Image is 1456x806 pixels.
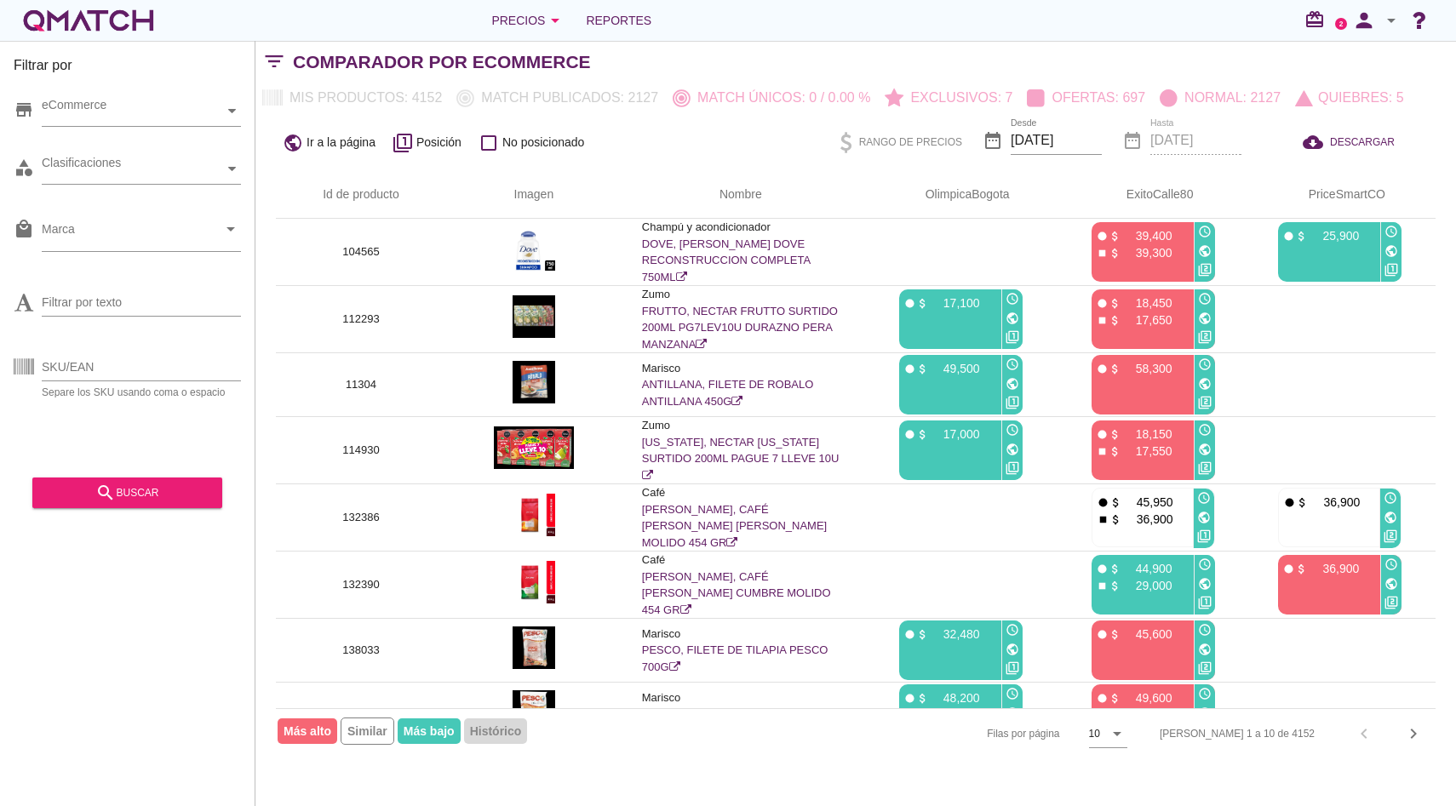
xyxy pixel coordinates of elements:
p: 32,480 [929,626,980,643]
i: attach_money [1109,692,1121,705]
p: 39,300 [1121,244,1172,261]
div: [PERSON_NAME] 1 a 10 de 4152 [1160,726,1315,741]
i: stop [1096,314,1109,327]
i: access_time [1006,357,1019,371]
i: attach_money [916,297,929,310]
i: access_time [1384,491,1397,505]
a: FRUTTO, NECTAR FRUTTO SURTIDO 200ML PG7LEV10U DURAZNO PERA MANZANA [642,305,838,351]
i: attach_money [1109,247,1121,260]
i: attach_money [916,363,929,375]
i: attach_money [1109,363,1121,375]
p: Marisco [642,360,840,377]
i: public [1384,577,1398,591]
i: filter_list [255,61,293,62]
p: Zumo [642,286,840,303]
p: 18,450 [1121,294,1172,312]
img: 132386_589.jpg [513,494,555,536]
i: fiber_manual_record [1096,692,1109,705]
th: ExitoCalle80: Not sorted. Activate to sort ascending. [1062,171,1245,219]
i: fiber_manual_record [1282,230,1295,243]
a: 2 [1335,18,1347,30]
i: access_time [1198,292,1212,306]
i: public [1384,511,1397,524]
i: access_time [1384,557,1398,571]
p: 11304 [296,376,426,393]
div: Precios [491,10,565,31]
i: filter_2 [1198,461,1212,475]
p: 114930 [296,442,426,459]
span: Más bajo [398,718,461,744]
i: arrow_drop_down [221,219,241,239]
i: fiber_manual_record [1282,563,1295,575]
i: category [14,157,34,178]
a: ANTILLANA, FILETE DE ROBALO ANTILLANA 450G [642,378,814,408]
i: fiber_manual_record [1096,563,1109,575]
p: 48,200 [929,689,980,706]
i: person [1347,9,1381,32]
i: attach_money [1296,496,1309,509]
i: arrow_drop_down [1107,723,1127,744]
i: filter_2 [1198,263,1212,277]
i: fiber_manual_record [1283,496,1296,509]
i: access_time [1006,623,1019,637]
div: buscar [46,483,209,503]
div: Separe los SKU usando coma o espacio [42,387,241,397]
i: public [1198,577,1212,591]
i: filter_1 [1384,263,1398,277]
a: [PERSON_NAME], CAFÉ [PERSON_NAME] CUMBRE MOLIDO 454 GR [642,570,831,616]
i: attach_money [1109,580,1121,592]
p: 36,900 [1122,511,1173,528]
button: buscar [32,477,222,508]
p: Marisco [642,689,840,706]
i: filter_2 [1198,330,1212,344]
i: stop [1096,247,1109,260]
button: Exclusivos: 7 [878,83,1020,113]
p: Marisco [642,626,840,643]
p: 17,550 [1121,443,1172,460]
i: redeem [1304,9,1332,30]
i: attach_money [1109,563,1121,575]
i: arrow_drop_down [545,10,565,31]
i: access_time [1006,292,1019,306]
i: public [1198,706,1212,720]
i: public [1006,443,1019,456]
p: 17,000 [929,426,980,443]
p: 45,600 [1121,626,1172,643]
p: 44,900 [1121,560,1172,577]
span: Más alto [278,718,337,744]
i: access_time [1006,423,1019,437]
i: check_box_outline_blank [479,133,499,153]
i: public [283,133,303,153]
i: fiber_manual_record [903,428,916,441]
i: attach_money [1109,297,1121,310]
i: date_range [983,130,1003,151]
i: fiber_manual_record [903,297,916,310]
i: attach_money [1109,513,1122,526]
p: 17,100 [929,294,980,312]
i: fiber_manual_record [1096,363,1109,375]
i: public [1197,511,1211,524]
p: Normal: 2127 [1178,88,1281,108]
p: 143341 [296,706,426,723]
div: Filas por página [817,709,1127,758]
p: 58,300 [1121,360,1172,377]
i: public [1006,643,1019,656]
p: Ofertas: 697 [1045,88,1145,108]
i: store [14,100,34,120]
p: 29,000 [1121,577,1172,594]
i: attach_money [1109,230,1121,243]
span: Ir a la página [307,134,375,151]
i: attach_money [1109,628,1121,641]
a: Reportes [579,3,658,37]
p: Quiebres: 5 [1311,88,1403,108]
span: Posición [416,134,461,151]
span: No posicionado [502,134,585,151]
th: OlimpicaBogota: Not sorted. Activate to sort ascending. [860,171,1062,219]
i: attach_money [1109,445,1121,458]
i: cloud_download [1303,132,1330,152]
p: 25,900 [1308,227,1359,244]
span: Histórico [464,718,528,744]
i: public [1198,244,1212,258]
p: Café [642,484,840,501]
text: 2 [1339,20,1344,27]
